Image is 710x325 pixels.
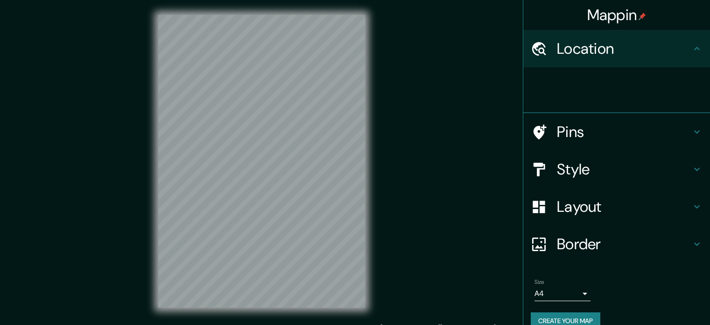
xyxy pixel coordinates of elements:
div: Location [523,30,710,67]
div: A4 [534,286,590,301]
div: Layout [523,188,710,225]
h4: Location [557,39,691,58]
h4: Style [557,160,691,179]
h4: Layout [557,197,691,216]
div: Style [523,151,710,188]
h4: Border [557,235,691,253]
div: Border [523,225,710,263]
div: Pins [523,113,710,151]
h4: Pins [557,123,691,141]
img: pin-icon.png [639,13,646,20]
label: Size [534,278,544,286]
h4: Mappin [587,6,647,24]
